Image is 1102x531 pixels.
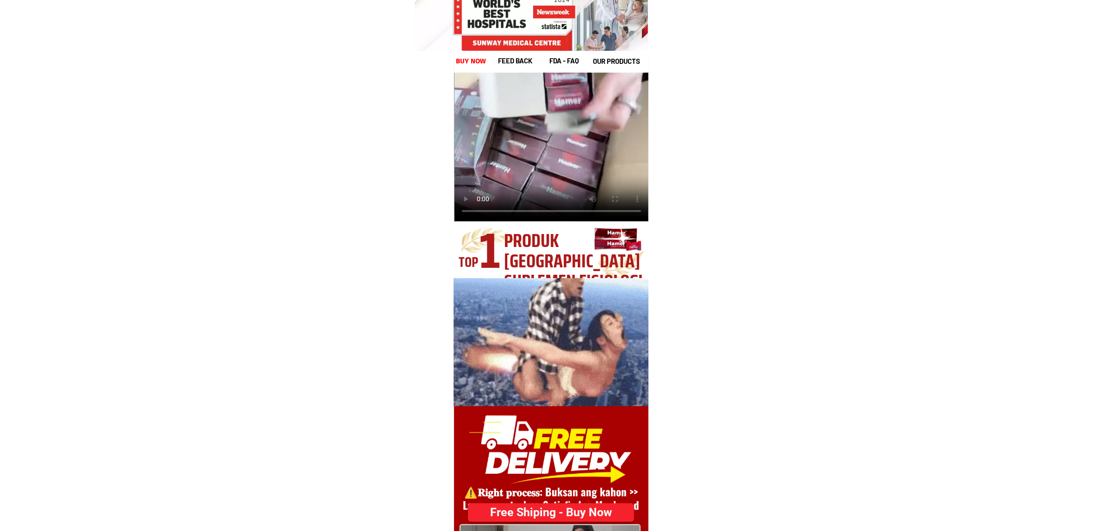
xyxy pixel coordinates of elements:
h1: feed back [498,56,548,66]
div: Free Shiping - Buy Now [467,504,634,521]
h1: ⚠️️𝐑𝐢𝐠𝐡𝐭 𝐩𝐫𝐨𝐜𝐞𝐬𝐬: Buksan ang kahon >> Lagyan ng tsek >> Satisfied >> Magbayad [450,485,652,513]
h2: TOP [459,252,492,272]
h1: buy now [456,56,486,67]
h2: Produk [GEOGRAPHIC_DATA] suplemen fisiologi [504,231,660,292]
h1: our products [593,56,647,67]
h1: 1 [477,232,507,278]
h1: fda - FAQ [549,56,601,66]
